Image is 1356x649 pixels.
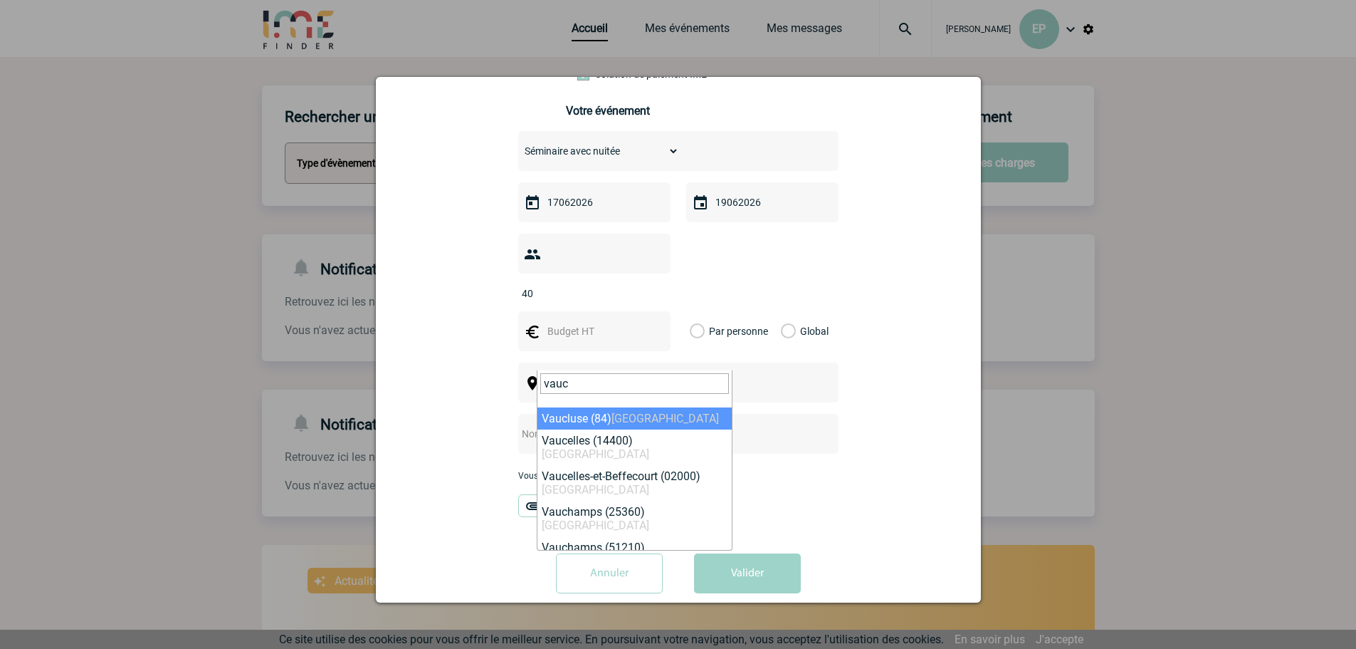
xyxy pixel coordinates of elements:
[712,193,810,212] input: Date de fin
[556,554,663,593] input: Annuler
[542,519,649,532] span: [GEOGRAPHIC_DATA]
[694,554,801,593] button: Valider
[611,412,719,425] span: [GEOGRAPHIC_DATA]
[544,193,642,212] input: Date de début
[566,104,790,118] h3: Votre événement
[537,407,732,430] li: Vaucluse (84)
[542,447,649,461] span: [GEOGRAPHIC_DATA]
[537,501,732,536] li: Vauchamps (25360)
[537,536,732,572] li: Vauchamps (51210)
[537,465,732,501] li: Vaucelles-et-Beffecourt (02000)
[518,425,801,443] input: Nom de l'événement
[537,430,732,465] li: Vaucelles (14400)
[544,322,642,341] input: Budget HT
[542,483,649,497] span: [GEOGRAPHIC_DATA]
[690,311,705,351] label: Par personne
[781,311,790,351] label: Global
[518,471,839,481] p: Vous pouvez ajouter une pièce jointe à votre demande
[518,284,652,303] input: Nombre de participants
[577,68,640,80] label: Conformité aux process achat client, Prise en charge de la facturation, Mutualisation de plusieur...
